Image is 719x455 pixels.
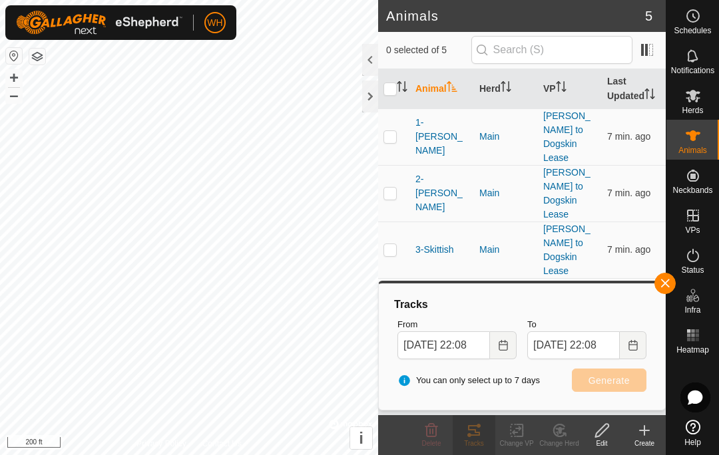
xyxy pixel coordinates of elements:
[644,90,655,101] p-sorticon: Activate to sort
[397,318,517,331] label: From
[29,49,45,65] button: Map Layers
[538,69,602,109] th: VP
[671,67,714,75] span: Notifications
[6,70,22,86] button: +
[684,306,700,314] span: Infra
[447,83,457,94] p-sorticon: Activate to sort
[415,243,454,257] span: 3-Skittish
[6,87,22,103] button: –
[685,226,700,234] span: VPs
[422,440,441,447] span: Delete
[490,331,517,359] button: Choose Date
[386,8,645,24] h2: Animals
[623,438,666,448] div: Create
[527,318,646,331] label: To
[543,110,591,163] a: [PERSON_NAME] to Dogskin Lease
[607,244,650,255] span: Aug 17, 2025 at 10:01 PM
[684,438,701,446] span: Help
[572,369,646,392] button: Generate
[602,69,666,109] th: Last Updated
[620,331,646,359] button: Choose Date
[397,83,407,94] p-sorticon: Activate to sort
[207,16,222,30] span: WH
[474,69,538,109] th: Herd
[471,36,632,64] input: Search (S)
[410,69,474,109] th: Animal
[682,106,703,114] span: Herds
[386,43,471,57] span: 0 selected of 5
[392,297,652,313] div: Tracks
[453,438,495,448] div: Tracks
[495,438,538,448] div: Change VP
[415,116,469,158] span: 1-[PERSON_NAME]
[397,374,540,387] span: You can only select up to 7 days
[16,11,182,35] img: Gallagher Logo
[581,438,623,448] div: Edit
[359,429,363,447] span: i
[676,346,709,354] span: Heatmap
[415,172,469,214] span: 2-[PERSON_NAME]
[136,438,186,450] a: Privacy Policy
[589,375,630,386] span: Generate
[479,186,533,200] div: Main
[681,266,704,274] span: Status
[645,6,652,26] span: 5
[202,438,242,450] a: Contact Us
[6,48,22,64] button: Reset Map
[607,188,650,198] span: Aug 17, 2025 at 10:01 PM
[678,146,707,154] span: Animals
[666,414,719,452] a: Help
[556,83,567,94] p-sorticon: Activate to sort
[672,186,712,194] span: Neckbands
[538,438,581,448] div: Change Herd
[501,83,511,94] p-sorticon: Activate to sort
[607,131,650,142] span: Aug 17, 2025 at 10:01 PM
[543,280,591,333] a: [PERSON_NAME] to Dogskin Lease
[674,27,711,35] span: Schedules
[350,427,372,449] button: i
[543,167,591,220] a: [PERSON_NAME] to Dogskin Lease
[479,130,533,144] div: Main
[543,224,591,276] a: [PERSON_NAME] to Dogskin Lease
[479,243,533,257] div: Main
